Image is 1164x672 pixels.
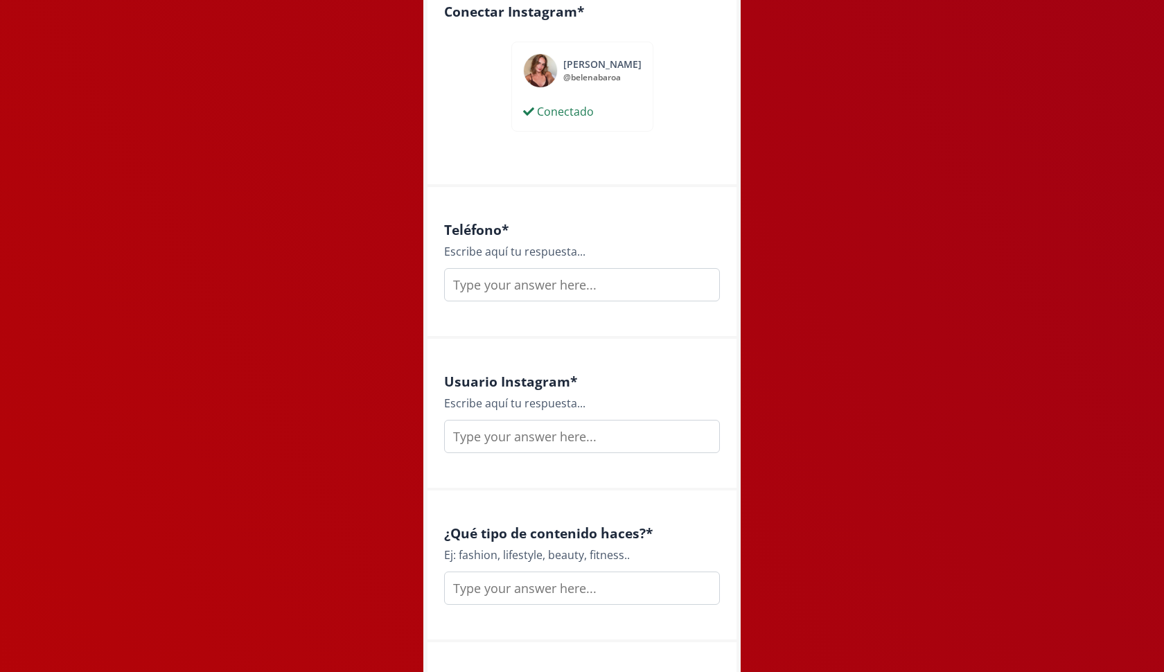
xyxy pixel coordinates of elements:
div: [PERSON_NAME] [563,57,642,71]
input: Type your answer here... [444,420,720,453]
div: Ej: fashion, lifestyle, beauty, fitness.. [444,547,720,563]
h4: Teléfono * [444,222,720,238]
input: Type your answer here... [444,268,720,301]
div: Conectado [523,103,594,120]
h4: Usuario Instagram * [444,373,720,389]
input: Type your answer here... [444,572,720,605]
h4: ¿Qué tipo de contenido haces? * [444,525,720,541]
img: 523314397_18071089658088941_510416850826599586_n.jpg [523,53,558,88]
h4: Conectar Instagram * [444,3,720,19]
div: @ belenabaroa [563,71,642,84]
div: Escribe aquí tu respuesta... [444,395,720,412]
div: Escribe aquí tu respuesta... [444,243,720,260]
